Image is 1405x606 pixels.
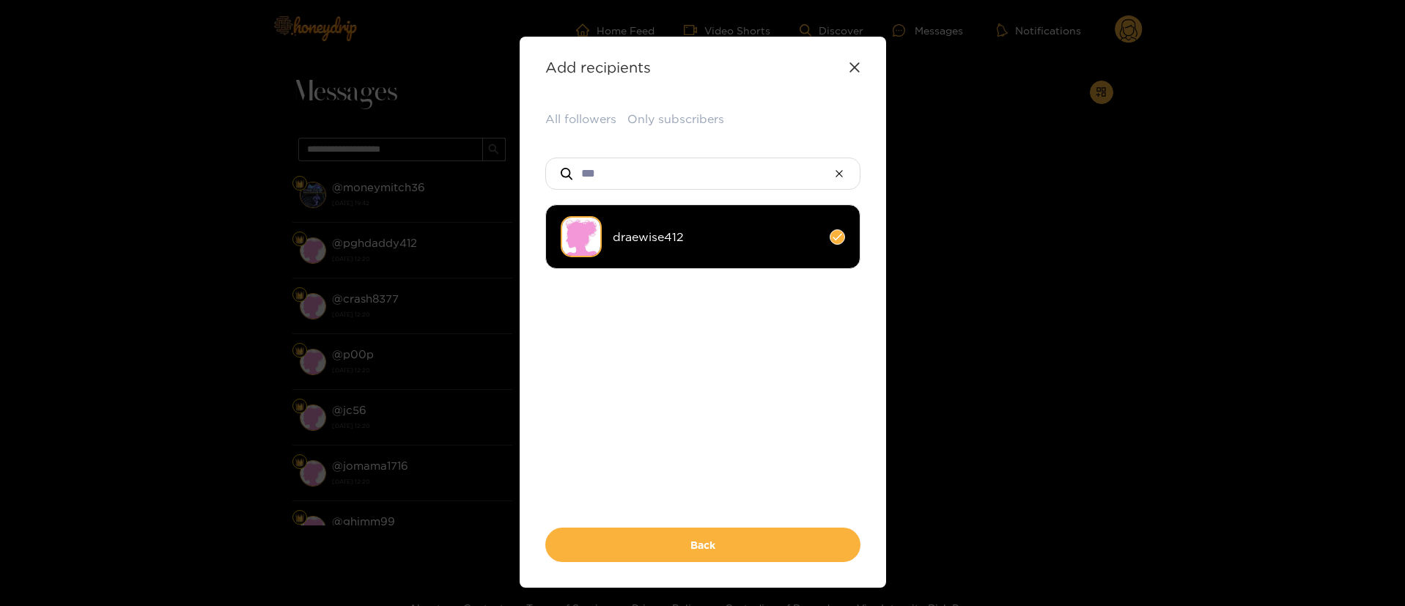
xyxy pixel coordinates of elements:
button: All followers [545,111,616,128]
button: Back [545,528,860,562]
img: no-avatar.png [561,216,602,257]
strong: Add recipients [545,59,651,75]
span: draewise412 [613,229,819,245]
button: Only subscribers [627,111,724,128]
